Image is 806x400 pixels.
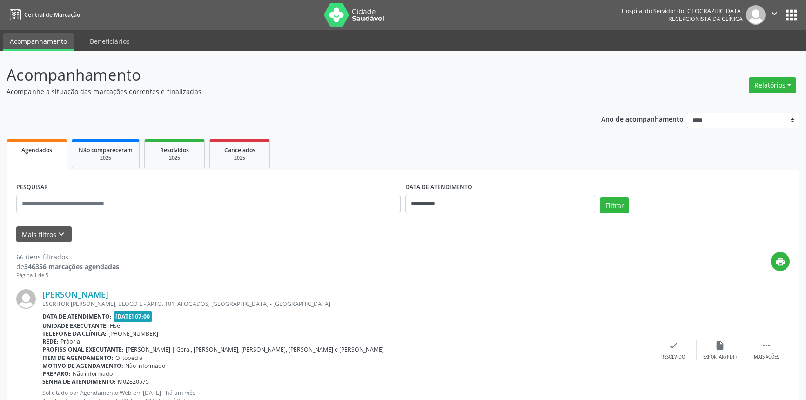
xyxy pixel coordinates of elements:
[7,87,562,96] p: Acompanhe a situação das marcações correntes e finalizadas
[16,271,119,279] div: Página 1 de 5
[668,340,678,351] i: check
[151,155,198,162] div: 2025
[42,346,124,353] b: Profissional executante:
[42,338,59,346] b: Rede:
[42,289,108,299] a: [PERSON_NAME]
[749,77,796,93] button: Relatórios
[115,354,143,362] span: Ortopedia
[24,11,80,19] span: Central de Marcação
[7,63,562,87] p: Acompanhamento
[783,7,799,23] button: apps
[16,226,72,243] button: Mais filtroskeyboard_arrow_down
[224,146,255,154] span: Cancelados
[42,322,108,330] b: Unidade executante:
[16,252,119,262] div: 66 itens filtrados
[661,354,685,360] div: Resolvido
[21,146,52,154] span: Agendados
[73,370,113,378] span: Não informado
[160,146,189,154] span: Resolvidos
[16,180,48,195] label: PESQUISAR
[24,262,119,271] strong: 346356 marcações agendadas
[7,7,80,22] a: Central de Marcação
[216,155,263,162] div: 2025
[83,33,136,49] a: Beneficiários
[405,180,472,195] label: DATA DE ATENDIMENTO
[79,155,133,162] div: 2025
[600,197,629,213] button: Filtrar
[766,5,783,25] button: 
[42,300,650,308] div: ESCRITOR [PERSON_NAME], BLOCO E - APTO. 101, AFOGADOS, [GEOGRAPHIC_DATA] - [GEOGRAPHIC_DATA]
[42,330,107,338] b: Telefone da clínica:
[715,340,725,351] i: insert_drive_file
[110,322,120,330] span: Hse
[114,311,153,322] span: [DATE] 07:00
[126,346,384,353] span: [PERSON_NAME] | Geral, [PERSON_NAME], [PERSON_NAME], [PERSON_NAME] e [PERSON_NAME]
[703,354,737,360] div: Exportar (PDF)
[42,362,123,370] b: Motivo de agendamento:
[771,252,790,271] button: print
[761,340,772,351] i: 
[754,354,779,360] div: Mais ações
[79,146,133,154] span: Não compareceram
[746,5,766,25] img: img
[42,312,112,320] b: Data de atendimento:
[42,370,71,378] b: Preparo:
[775,257,786,267] i: print
[668,15,743,23] span: Recepcionista da clínica
[16,262,119,271] div: de
[3,33,74,51] a: Acompanhamento
[16,289,36,309] img: img
[56,229,67,239] i: keyboard_arrow_down
[125,362,165,370] span: Não informado
[60,338,80,346] span: Própria
[108,330,158,338] span: [PHONE_NUMBER]
[622,7,743,15] div: Hospital do Servidor do [GEOGRAPHIC_DATA]
[601,113,684,124] p: Ano de acompanhamento
[118,378,149,386] span: M02820575
[42,354,114,362] b: Item de agendamento:
[769,8,779,19] i: 
[42,378,116,386] b: Senha de atendimento:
